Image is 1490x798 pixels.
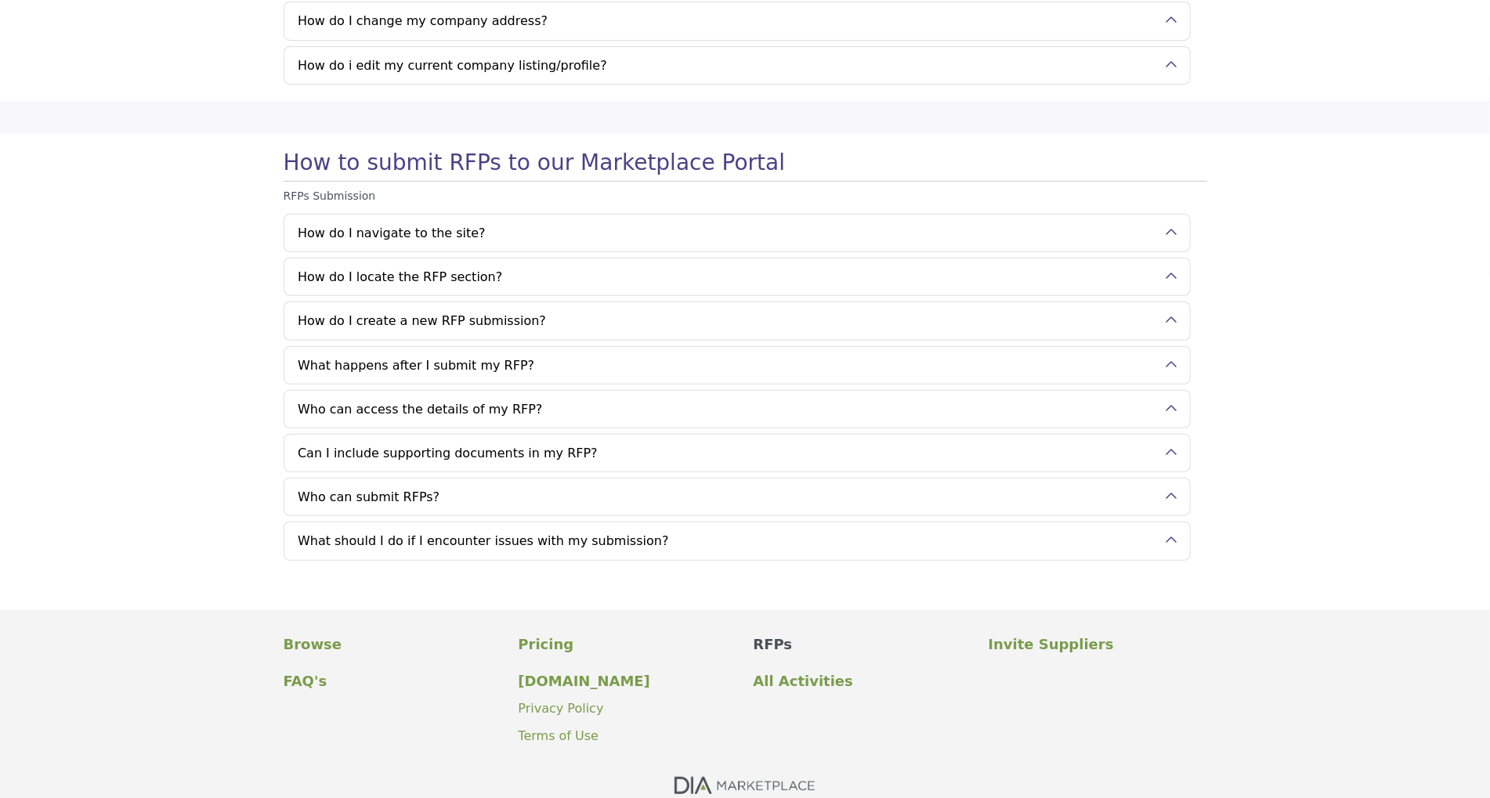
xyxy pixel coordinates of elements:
a: FAQ's [284,670,502,691]
a: Terms of Use [519,728,599,743]
button: Who can access the details of my RFP? [284,391,1166,428]
a: Pricing [519,634,737,655]
button: How do I locate the RFP section? [284,258,1166,295]
button: What should I do if I encounter issues with my submission? [284,522,1166,559]
button: How do I create a new RFP submission? [284,302,1166,339]
a: RFPs [754,634,972,655]
a: All Activities [754,670,972,691]
button: How do i edit my current company listing/profile? [284,47,1166,84]
button: How do I navigate to the site? [284,215,1166,251]
button: Who can submit RFPs? [284,478,1166,515]
button: Can I include supporting documents in my RFP? [284,435,1166,471]
a: Invite Suppliers [989,634,1207,655]
a: Privacy Policy [519,701,604,716]
button: What happens after I submit my RFP? [284,347,1166,384]
h2: How to submit RFPs to our Marketplace Portal [284,150,786,176]
h6: RFPs Submission [284,190,1207,203]
a: Browse [284,634,502,655]
a: [DOMAIN_NAME] [519,670,737,691]
button: How do I change my company address? [284,2,1166,39]
img: No Site Logo [674,777,816,794]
